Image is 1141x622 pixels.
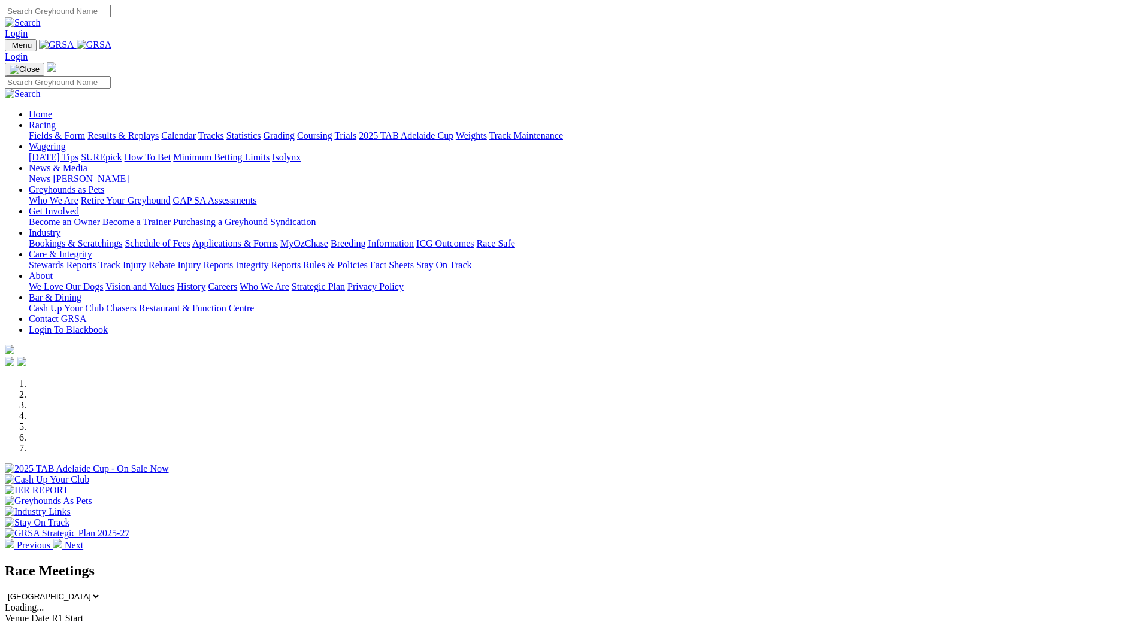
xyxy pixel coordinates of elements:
img: GRSA [39,40,74,50]
a: Chasers Restaurant & Function Centre [106,303,254,313]
a: Strategic Plan [292,281,345,292]
a: Fact Sheets [370,260,414,270]
a: Integrity Reports [235,260,301,270]
img: Greyhounds As Pets [5,496,92,506]
a: SUREpick [81,152,122,162]
a: Login To Blackbook [29,324,108,335]
a: Syndication [270,217,316,227]
div: Care & Integrity [29,260,1136,271]
a: Isolynx [272,152,301,162]
a: Retire Your Greyhound [81,195,171,205]
a: Rules & Policies [303,260,368,270]
div: Wagering [29,152,1136,163]
a: Schedule of Fees [125,238,190,248]
a: Bookings & Scratchings [29,238,122,248]
a: Applications & Forms [192,238,278,248]
input: Search [5,76,111,89]
a: ICG Outcomes [416,238,474,248]
img: chevron-right-pager-white.svg [53,539,62,548]
a: MyOzChase [280,238,328,248]
a: Login [5,51,28,62]
a: Next [53,540,83,550]
a: Grading [264,131,295,141]
a: Contact GRSA [29,314,86,324]
h2: Race Meetings [5,563,1136,579]
a: Who We Are [240,281,289,292]
img: Cash Up Your Club [5,474,89,485]
img: facebook.svg [5,357,14,366]
img: Close [10,65,40,74]
a: Calendar [161,131,196,141]
a: 2025 TAB Adelaide Cup [359,131,453,141]
a: We Love Our Dogs [29,281,103,292]
a: Previous [5,540,53,550]
img: Industry Links [5,506,71,517]
a: Statistics [226,131,261,141]
img: twitter.svg [17,357,26,366]
a: Become an Owner [29,217,100,227]
a: Care & Integrity [29,249,92,259]
button: Toggle navigation [5,63,44,76]
a: Results & Replays [87,131,159,141]
div: Get Involved [29,217,1136,227]
a: Privacy Policy [347,281,404,292]
a: History [177,281,205,292]
a: Login [5,28,28,38]
a: Track Maintenance [489,131,563,141]
span: Previous [17,540,50,550]
a: Trials [334,131,356,141]
img: Stay On Track [5,517,69,528]
a: Race Safe [476,238,514,248]
a: Become a Trainer [102,217,171,227]
span: Loading... [5,602,44,612]
a: About [29,271,53,281]
button: Toggle navigation [5,39,37,51]
a: Tracks [198,131,224,141]
img: Search [5,89,41,99]
a: Minimum Betting Limits [173,152,270,162]
a: Purchasing a Greyhound [173,217,268,227]
a: Breeding Information [331,238,414,248]
div: News & Media [29,174,1136,184]
a: Bar & Dining [29,292,81,302]
a: Get Involved [29,206,79,216]
a: Home [29,109,52,119]
input: Search [5,5,111,17]
span: Menu [12,41,32,50]
img: logo-grsa-white.png [5,345,14,354]
a: [DATE] Tips [29,152,78,162]
img: GRSA [77,40,112,50]
a: Vision and Values [105,281,174,292]
a: Track Injury Rebate [98,260,175,270]
a: Wagering [29,141,66,151]
div: About [29,281,1136,292]
a: Greyhounds as Pets [29,184,104,195]
a: Racing [29,120,56,130]
img: chevron-left-pager-white.svg [5,539,14,548]
img: 2025 TAB Adelaide Cup - On Sale Now [5,463,169,474]
div: Industry [29,238,1136,249]
a: Careers [208,281,237,292]
img: IER REPORT [5,485,68,496]
div: Greyhounds as Pets [29,195,1136,206]
img: logo-grsa-white.png [47,62,56,72]
img: Search [5,17,41,28]
a: Who We Are [29,195,78,205]
a: GAP SA Assessments [173,195,257,205]
a: News [29,174,50,184]
span: Next [65,540,83,550]
div: Bar & Dining [29,303,1136,314]
a: [PERSON_NAME] [53,174,129,184]
a: Coursing [297,131,332,141]
a: Stewards Reports [29,260,96,270]
a: Fields & Form [29,131,85,141]
a: Cash Up Your Club [29,303,104,313]
a: News & Media [29,163,87,173]
a: Weights [456,131,487,141]
a: How To Bet [125,152,171,162]
a: Injury Reports [177,260,233,270]
a: Industry [29,227,60,238]
a: Stay On Track [416,260,471,270]
div: Racing [29,131,1136,141]
img: GRSA Strategic Plan 2025-27 [5,528,129,539]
